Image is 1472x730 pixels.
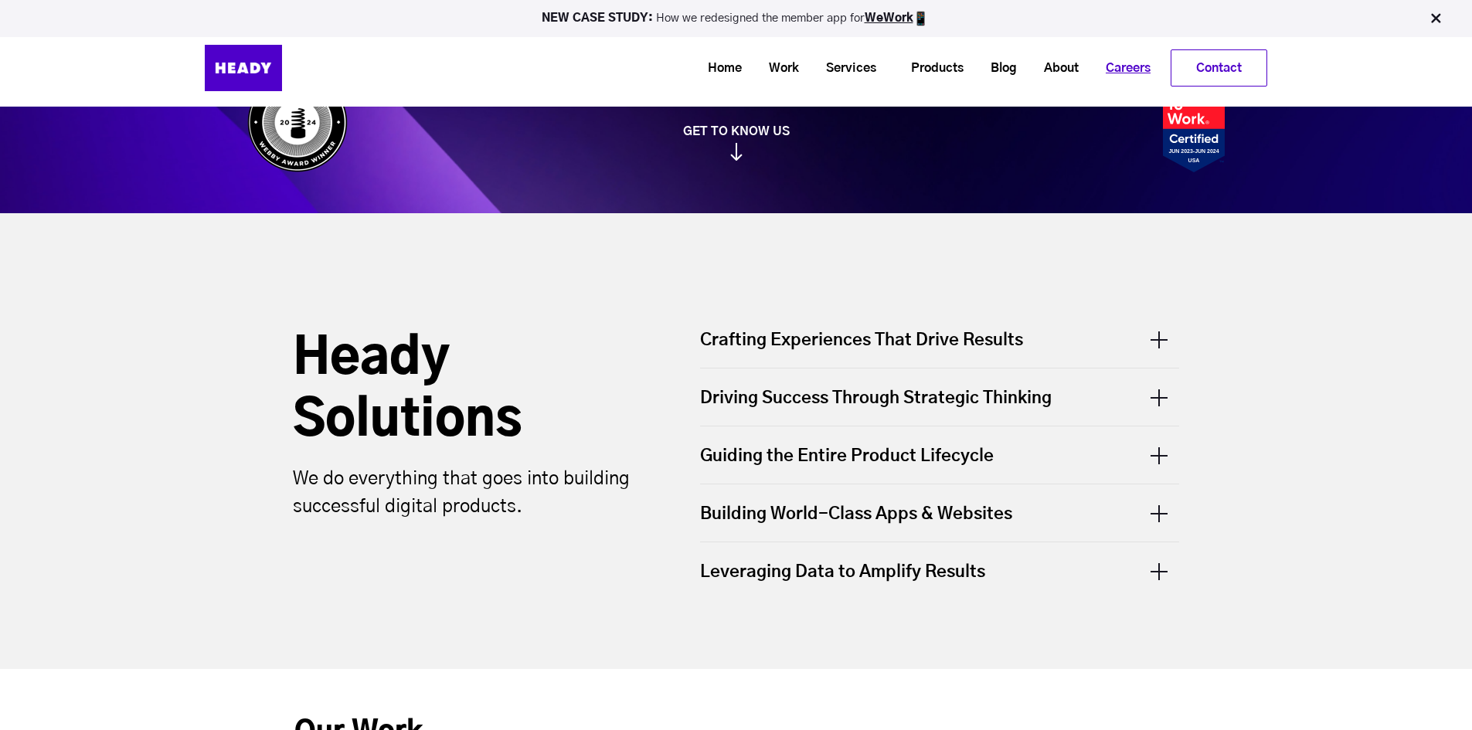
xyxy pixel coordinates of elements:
[700,368,1179,426] div: Driving Success Through Strategic Thinking
[892,54,971,83] a: Products
[1171,50,1266,86] a: Contact
[321,49,1267,87] div: Navigation Menu
[205,45,282,91] img: Heady_Logo_Web-01 (1)
[700,484,1179,542] div: Building World-Class Apps & Websites
[1428,11,1443,26] img: Close Bar
[750,54,807,83] a: Work
[700,542,1179,599] div: Leveraging Data to Amplify Results
[913,11,929,26] img: app emoji
[1086,54,1158,83] a: Careers
[700,426,1179,484] div: Guiding the Entire Product Lifecycle
[688,54,750,83] a: Home
[293,465,641,521] p: We do everything that goes into building successful digital products.
[542,12,656,24] strong: NEW CASE STUDY:
[240,124,1232,161] a: GET TO KNOW US
[7,11,1465,26] p: How we redesigned the member app for
[807,54,884,83] a: Services
[1025,54,1086,83] a: About
[1163,67,1225,172] img: Heady_2023_Certification_Badge
[700,328,1179,368] div: Crafting Experiences That Drive Results
[730,143,743,161] img: arrow_down
[293,328,641,452] h2: Heady Solutions
[865,12,913,24] a: WeWork
[971,54,1025,83] a: Blog
[247,73,348,172] img: Heady_WebbyAward_Winner-4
